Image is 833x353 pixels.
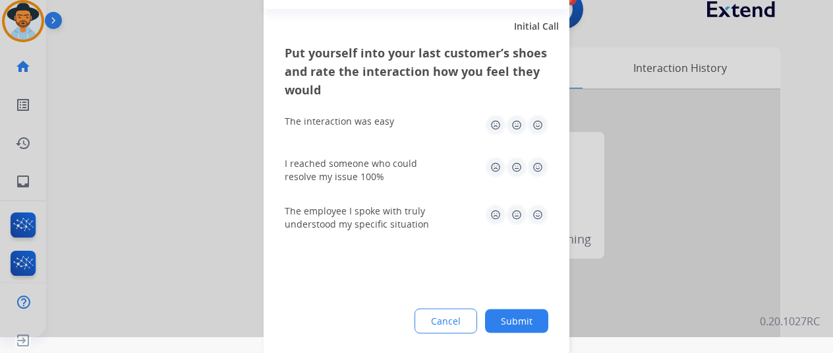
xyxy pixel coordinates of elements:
[285,204,443,230] div: The employee I spoke with truly understood my specific situation
[485,309,548,333] button: Submit
[760,313,820,329] p: 0.20.1027RC
[285,43,548,98] h3: Put yourself into your last customer’s shoes and rate the interaction how you feel they would
[415,308,477,333] button: Cancel
[285,156,443,183] div: I reached someone who could resolve my issue 100%
[514,19,559,32] span: Initial Call
[285,114,394,127] div: The interaction was easy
